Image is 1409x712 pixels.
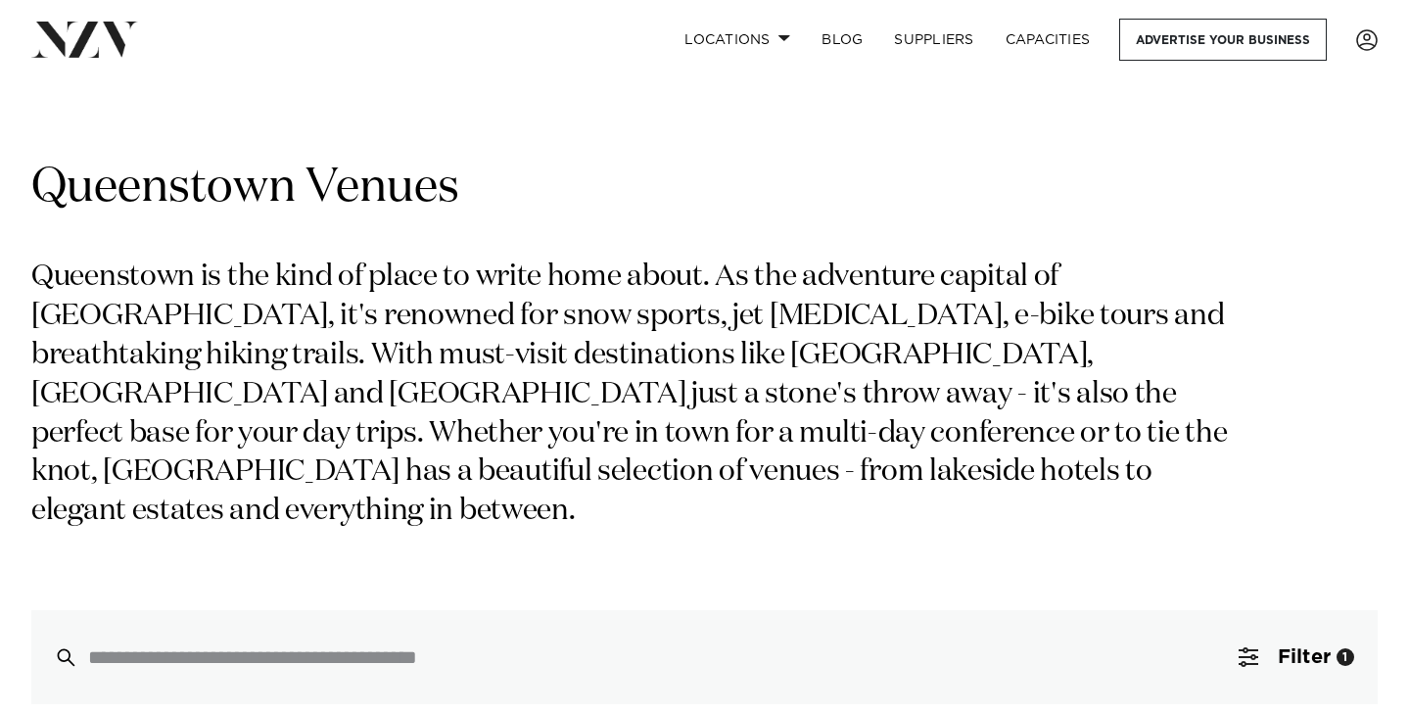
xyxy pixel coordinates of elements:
[1278,647,1331,667] span: Filter
[806,19,878,61] a: BLOG
[878,19,989,61] a: SUPPLIERS
[1337,648,1354,666] div: 1
[669,19,806,61] a: Locations
[31,158,1378,219] h1: Queenstown Venues
[990,19,1106,61] a: Capacities
[1119,19,1327,61] a: Advertise your business
[31,22,138,57] img: nzv-logo.png
[31,259,1242,532] p: Queenstown is the kind of place to write home about. As the adventure capital of [GEOGRAPHIC_DATA...
[1215,610,1378,704] button: Filter1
